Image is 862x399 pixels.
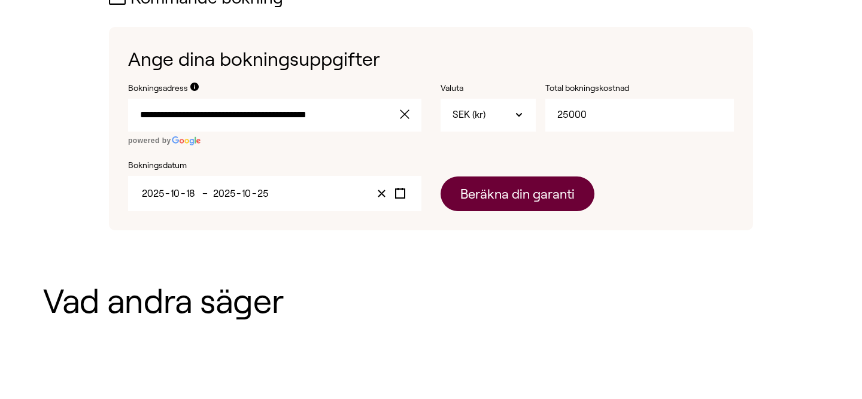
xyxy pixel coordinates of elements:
h1: Ange dina bokningsuppgifter [128,46,734,73]
button: Toggle calendar [391,185,409,202]
span: powered by [128,136,171,145]
input: Day [186,188,196,199]
span: - [165,188,170,199]
button: Beräkna din garanti [441,176,594,211]
input: Month [170,188,181,199]
input: Total bokningskostnad [545,99,734,131]
label: Bokningsadress [128,83,188,95]
span: - [181,188,186,199]
span: SEK (kr) [453,108,485,121]
span: - [236,188,241,199]
input: Year [141,188,165,199]
input: Month [241,188,252,199]
label: Valuta [441,83,536,95]
input: Year [213,188,236,199]
img: Google logo [171,136,201,145]
input: Day [257,188,269,199]
label: Total bokningskostnad [545,83,665,95]
span: – [202,188,211,199]
span: - [252,188,257,199]
h1: Vad andra säger [43,283,819,320]
button: Clear value [372,185,391,202]
label: Bokningsdatum [128,160,421,172]
button: clear value [396,99,421,131]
